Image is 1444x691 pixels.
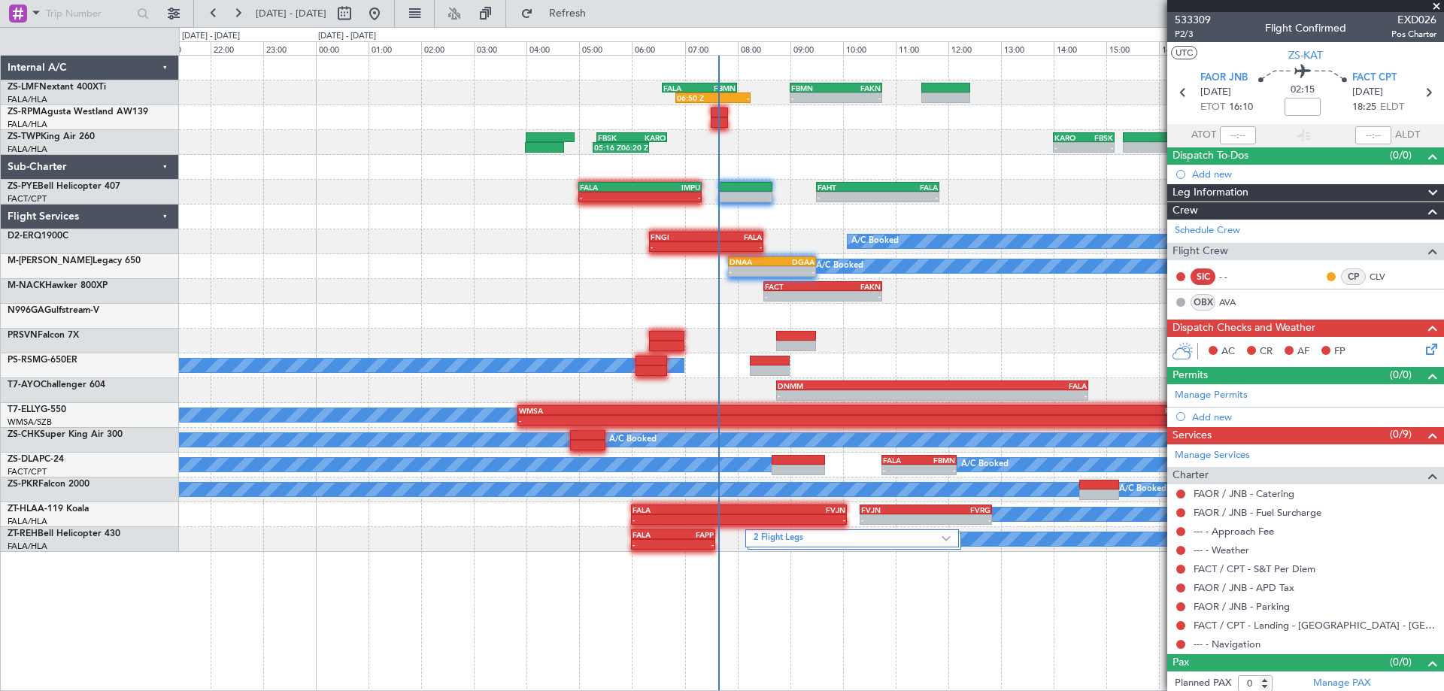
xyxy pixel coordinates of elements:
div: - [851,416,1184,425]
div: - [765,292,823,301]
span: ATOT [1191,128,1216,143]
div: DNAA [730,257,772,266]
span: (0/9) [1390,426,1412,442]
div: - [791,93,836,102]
span: Leg Information [1172,184,1248,202]
div: FALA [706,232,762,241]
button: UTC [1171,46,1197,59]
div: FACT [851,406,1184,415]
div: - [633,515,739,524]
div: FALA [878,183,938,192]
div: FALA [633,505,739,514]
span: ZS-DLA [8,455,39,464]
a: FALA/HLA [8,516,47,527]
div: 11:00 [896,41,948,55]
a: T7-AYOChallenger 604 [8,380,105,389]
a: WMSA/SZB [8,417,52,428]
div: 03:00 [474,41,526,55]
span: ZS-KAT [1288,47,1323,63]
a: ZS-RPMAgusta Westland AW139 [8,108,148,117]
div: FBSK [1084,133,1113,142]
div: 14:00 [1054,41,1106,55]
span: [DATE] - [DATE] [256,7,326,20]
div: 22:00 [211,41,263,55]
span: ZS-PYE [8,182,38,191]
div: A/C Booked [851,230,899,253]
div: A/C Booked [609,429,657,451]
span: ZS-TWP [8,132,41,141]
div: - [818,192,878,202]
span: P2/3 [1175,28,1211,41]
div: FALA [580,183,640,192]
a: N996GAGulfstream-V [8,306,99,315]
a: ZT-HLAA-119 Koala [8,505,89,514]
span: (0/0) [1390,367,1412,383]
div: - [673,540,714,549]
div: - [778,391,933,400]
a: FAOR / JNB - Fuel Surcharge [1194,506,1321,519]
span: ZT-REH [8,529,38,538]
div: 13:00 [1001,41,1054,55]
div: DGAA [772,257,815,266]
label: Planned PAX [1175,676,1231,691]
span: AC [1221,344,1235,359]
a: --- - Navigation [1194,638,1260,650]
div: - [878,192,938,202]
div: 23:00 [263,41,316,55]
span: Refresh [536,8,599,19]
a: M-NACKHawker 800XP [8,281,108,290]
a: --- - Weather [1194,544,1249,556]
div: OBX [1191,294,1215,311]
div: FVRG [926,505,990,514]
div: CP [1341,268,1366,285]
a: T7-ELLYG-550 [8,405,66,414]
span: 02:15 [1291,83,1315,98]
a: FAOR / JNB - Parking [1194,600,1290,613]
div: - [933,391,1088,400]
div: FALA [633,530,673,539]
div: 10:00 [843,41,896,55]
div: FBSK [598,133,632,142]
div: FVJN [861,505,926,514]
span: AF [1297,344,1309,359]
div: Add new [1192,411,1436,423]
div: KARO [632,133,666,142]
div: FBMN [699,83,736,92]
span: (0/0) [1390,654,1412,670]
a: ZS-DLAPC-24 [8,455,64,464]
div: A/C Booked [816,255,863,277]
div: FALA [663,83,699,92]
a: FALA/HLA [8,119,47,130]
div: 05:00 [579,41,632,55]
div: 06:50 Z [677,93,713,102]
a: FALA/HLA [8,541,47,552]
span: PRSVN [8,331,38,340]
span: ALDT [1395,128,1420,143]
a: PRSVNFalcon 7X [8,331,79,340]
span: 533309 [1175,12,1211,28]
div: 12:00 [948,41,1001,55]
span: N996GA [8,306,44,315]
div: 00:00 [316,41,369,55]
div: - [706,242,762,251]
span: CR [1260,344,1273,359]
div: DNMM [778,381,933,390]
div: FALA [933,381,1088,390]
span: Services [1172,427,1212,444]
span: ZS-RPM [8,108,41,117]
div: A/C Booked [1119,478,1166,501]
a: ZS-LMFNextant 400XTi [8,83,106,92]
a: FALA/HLA [8,144,47,155]
div: FBMN [791,83,836,92]
span: (0/0) [1390,147,1412,163]
div: - - [1219,270,1253,283]
div: 16:00 [1159,41,1212,55]
span: D2-ERQ [8,232,41,241]
label: 2 Flight Legs [754,532,942,545]
span: Flight Crew [1172,243,1228,260]
div: - [651,242,706,251]
a: D2-ERQ1900C [8,232,68,241]
a: ZS-PYEBell Helicopter 407 [8,182,120,191]
span: ZS-CHK [8,430,40,439]
div: 06:00 [632,41,684,55]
